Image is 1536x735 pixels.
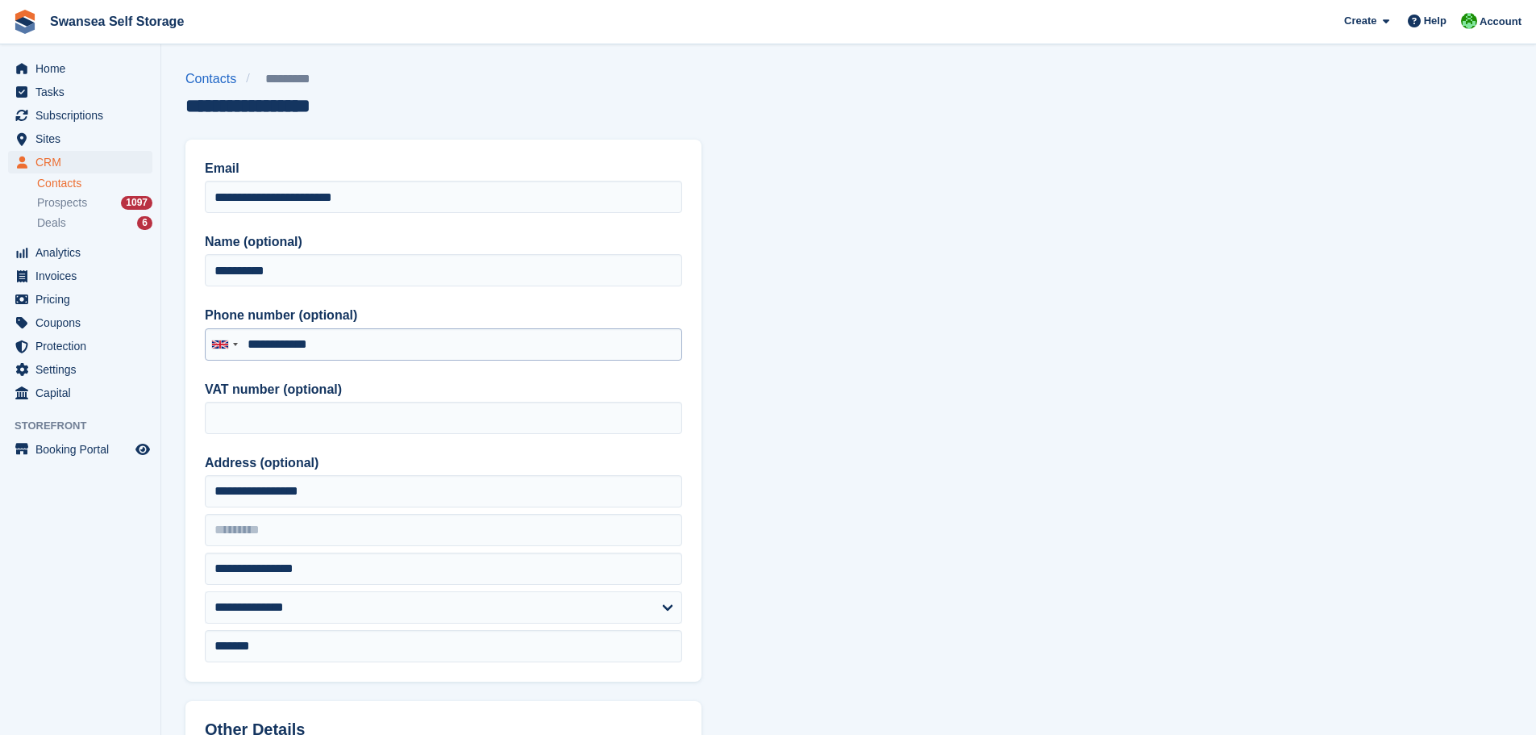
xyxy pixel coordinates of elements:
label: Address (optional) [205,453,682,473]
a: Preview store [133,440,152,459]
img: stora-icon-8386f47178a22dfd0bd8f6a31ec36ba5ce8667c1dd55bd0f319d3a0aa187defe.svg [13,10,37,34]
span: Booking Portal [35,438,132,461]
label: Email [205,159,682,178]
span: Tasks [35,81,132,103]
span: Analytics [35,241,132,264]
div: United Kingdom: +44 [206,329,243,360]
div: 1097 [121,196,152,210]
a: menu [8,241,152,264]
span: Storefront [15,418,160,434]
label: VAT number (optional) [205,380,682,399]
div: 6 [137,216,152,230]
span: Deals [37,215,66,231]
a: menu [8,438,152,461]
a: Prospects 1097 [37,194,152,211]
a: Deals 6 [37,215,152,232]
a: menu [8,104,152,127]
a: menu [8,358,152,381]
a: Swansea Self Storage [44,8,190,35]
a: Contacts [185,69,246,89]
a: Contacts [37,176,152,191]
label: Phone number (optional) [205,306,682,325]
nav: breadcrumbs [185,69,341,89]
span: Capital [35,382,132,404]
a: menu [8,81,152,103]
span: Protection [35,335,132,357]
span: Account [1480,14,1521,30]
a: menu [8,265,152,287]
span: CRM [35,151,132,173]
span: Home [35,57,132,80]
a: menu [8,151,152,173]
span: Help [1424,13,1447,29]
span: Subscriptions [35,104,132,127]
a: menu [8,57,152,80]
a: menu [8,288,152,311]
span: Invoices [35,265,132,287]
img: Andrew Robbins [1461,13,1477,29]
span: Coupons [35,311,132,334]
span: Settings [35,358,132,381]
a: menu [8,127,152,150]
span: Create [1344,13,1376,29]
span: Prospects [37,195,87,211]
span: Pricing [35,288,132,311]
a: menu [8,335,152,357]
a: menu [8,382,152,404]
label: Name (optional) [205,232,682,252]
span: Sites [35,127,132,150]
a: menu [8,311,152,334]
